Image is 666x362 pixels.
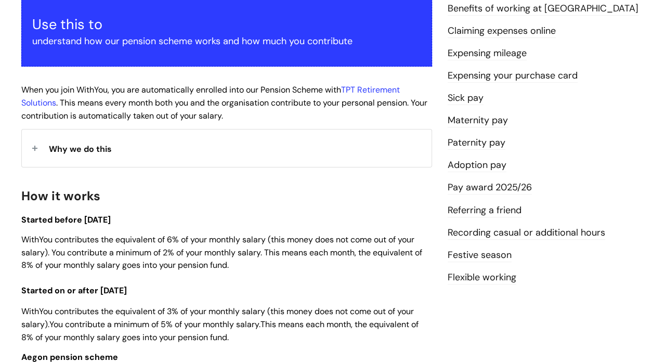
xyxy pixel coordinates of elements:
[21,306,419,343] span: WithYou contributes the equivalent of 3% of your monthly salary (this money does not come out of ...
[21,214,111,225] span: Started before [DATE]
[448,24,556,38] a: Claiming expenses online
[448,159,506,172] a: Adoption pay
[448,271,516,285] a: Flexible working
[21,285,127,296] span: Started on or after [DATE]
[21,234,422,271] span: WithYou contributes the equivalent of 6% of your monthly salary (this money does not come out of ...
[21,188,100,204] span: How it works
[448,249,512,262] a: Festive season
[448,2,638,16] a: Benefits of working at [GEOGRAPHIC_DATA]
[32,33,421,49] p: understand how our pension scheme works and how much you contribute
[49,319,260,330] span: You contribute a minimum of 5% of your monthly salary.
[21,84,427,121] span: When you join WithYou, you are automatically enrolled into our Pension Scheme with . This means e...
[49,144,112,154] span: Why we do this
[448,114,508,127] a: Maternity pay
[32,16,421,33] h3: Use this to
[448,136,505,150] a: Paternity pay
[448,226,605,240] a: Recording casual or additional hours
[448,47,527,60] a: Expensing mileage
[448,92,484,105] a: Sick pay
[448,181,532,195] a: Pay award 2025/26
[448,204,521,217] a: Referring a friend
[448,69,578,83] a: Expensing your purchase card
